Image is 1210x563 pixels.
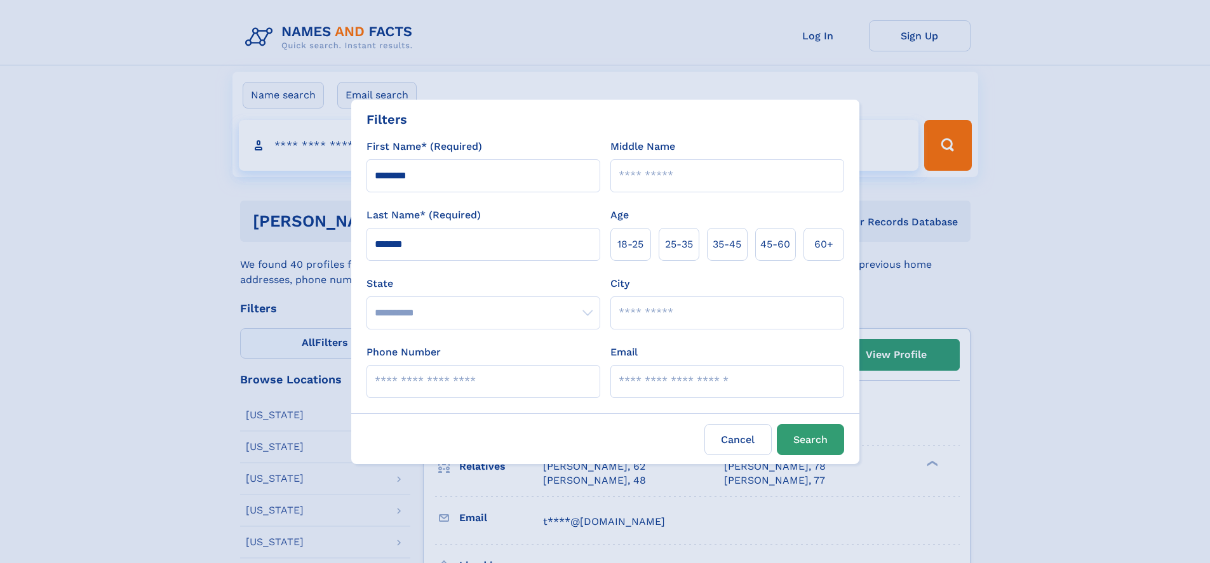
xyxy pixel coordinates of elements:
[366,208,481,223] label: Last Name* (Required)
[366,110,407,129] div: Filters
[610,345,638,360] label: Email
[814,237,833,252] span: 60+
[610,208,629,223] label: Age
[610,276,629,291] label: City
[760,237,790,252] span: 45‑60
[665,237,693,252] span: 25‑35
[610,139,675,154] label: Middle Name
[777,424,844,455] button: Search
[366,139,482,154] label: First Name* (Required)
[366,276,600,291] label: State
[704,424,772,455] label: Cancel
[617,237,643,252] span: 18‑25
[713,237,741,252] span: 35‑45
[366,345,441,360] label: Phone Number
